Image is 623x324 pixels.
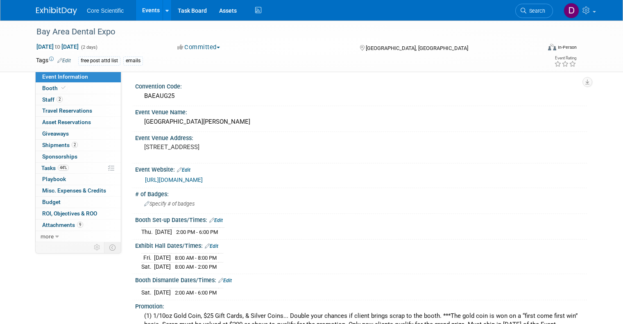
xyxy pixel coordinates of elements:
[57,96,63,102] span: 2
[123,57,143,65] div: emails
[135,106,587,116] div: Event Venue Name:
[61,86,66,90] i: Booth reservation complete
[135,300,587,310] div: Promotion:
[36,231,121,242] a: more
[58,165,69,171] span: 44%
[42,153,77,160] span: Sponsorships
[42,187,106,194] span: Misc. Expenses & Credits
[135,214,587,224] div: Booth Set-up Dates/Times:
[36,7,77,15] img: ExhibitDay
[36,220,121,231] a: Attachments9
[141,288,154,297] td: Sat.
[515,4,553,18] a: Search
[205,243,218,249] a: Edit
[366,45,468,51] span: [GEOGRAPHIC_DATA], [GEOGRAPHIC_DATA]
[42,142,78,148] span: Shipments
[209,218,223,223] a: Edit
[41,233,54,240] span: more
[144,201,195,207] span: Specify # of badges
[36,174,121,185] a: Playbook
[36,117,121,128] a: Asset Reservations
[80,45,97,50] span: (2 days)
[42,119,91,125] span: Asset Reservations
[497,43,577,55] div: Event Format
[154,262,171,271] td: [DATE]
[41,165,69,171] span: Tasks
[526,8,545,14] span: Search
[174,43,223,52] button: Committed
[42,199,61,205] span: Budget
[36,105,121,116] a: Travel Reservations
[87,7,124,14] span: Core Scientific
[141,262,154,271] td: Sat.
[104,242,121,253] td: Toggle Event Tabs
[36,197,121,208] a: Budget
[54,43,61,50] span: to
[36,151,121,162] a: Sponsorships
[177,167,190,173] a: Edit
[42,130,69,137] span: Giveaways
[72,142,78,148] span: 2
[135,163,587,174] div: Event Website:
[135,132,587,142] div: Event Venue Address:
[175,255,217,261] span: 8:00 AM - 8:00 PM
[175,264,217,270] span: 8:00 AM - 2:00 PM
[135,80,587,91] div: Convention Code:
[42,73,88,80] span: Event Information
[36,56,71,66] td: Tags
[36,83,121,94] a: Booth
[154,254,171,263] td: [DATE]
[135,240,587,250] div: Exhibit Hall Dates/Times:
[141,90,581,102] div: BAEAUG25
[57,58,71,63] a: Edit
[36,185,121,196] a: Misc. Expenses & Credits
[42,222,83,228] span: Attachments
[36,140,121,151] a: Shipments2
[548,44,556,50] img: Format-Inperson.png
[141,116,581,128] div: [GEOGRAPHIC_DATA][PERSON_NAME]
[42,176,66,182] span: Playbook
[34,25,531,39] div: Bay Area Dental Expo
[175,290,217,296] span: 2:00 AM - 6:00 PM
[144,143,315,151] pre: [STREET_ADDRESS]
[154,288,171,297] td: [DATE]
[90,242,104,253] td: Personalize Event Tab Strip
[155,228,172,236] td: [DATE]
[36,163,121,174] a: Tasks44%
[42,107,92,114] span: Travel Reservations
[554,56,576,60] div: Event Rating
[36,94,121,105] a: Staff2
[176,229,218,235] span: 2:00 PM - 6:00 PM
[36,71,121,82] a: Event Information
[135,274,587,285] div: Booth Dismantle Dates/Times:
[564,3,579,18] img: Danielle Wiesemann
[141,254,154,263] td: Fri.
[42,96,63,103] span: Staff
[145,177,203,183] a: [URL][DOMAIN_NAME]
[36,43,79,50] span: [DATE] [DATE]
[77,222,83,228] span: 9
[36,128,121,139] a: Giveaways
[141,228,155,236] td: Thu.
[557,44,577,50] div: In-Person
[36,208,121,219] a: ROI, Objectives & ROO
[78,57,120,65] div: free post attd list
[42,210,97,217] span: ROI, Objectives & ROO
[218,278,232,283] a: Edit
[135,188,587,198] div: # of Badges:
[42,85,67,91] span: Booth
